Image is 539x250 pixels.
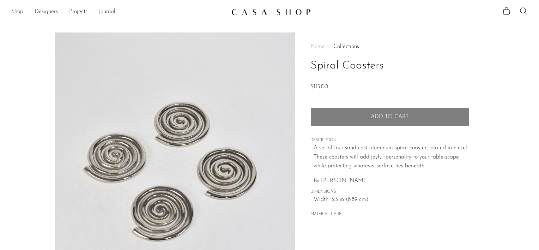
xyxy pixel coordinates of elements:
[310,57,469,75] h1: Spiral Coasters
[69,7,87,17] a: Projects
[333,44,359,49] a: Collections
[11,6,226,18] nav: Desktop navigation
[371,114,409,120] span: Add to cart
[310,84,328,90] span: $115.00
[310,44,469,49] nav: Breadcrumbs
[314,145,468,169] span: A set of four sand-cast aluminum spiral coasters plated in nickel. These coasters will add joyful...
[310,44,325,49] span: Home
[310,189,469,195] span: DIMENSIONS
[11,6,226,18] ul: NEW HEADER MENU
[310,108,469,126] button: Add to cart
[314,178,370,184] span: By [PERSON_NAME].
[11,7,23,17] a: Shop
[310,137,469,144] span: DESCRIPTION
[314,195,469,204] span: Width: 3.5 in (8.89 cm)
[35,7,58,17] a: Designers
[310,212,341,217] button: MATERIAL CARE
[99,7,115,17] a: Journal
